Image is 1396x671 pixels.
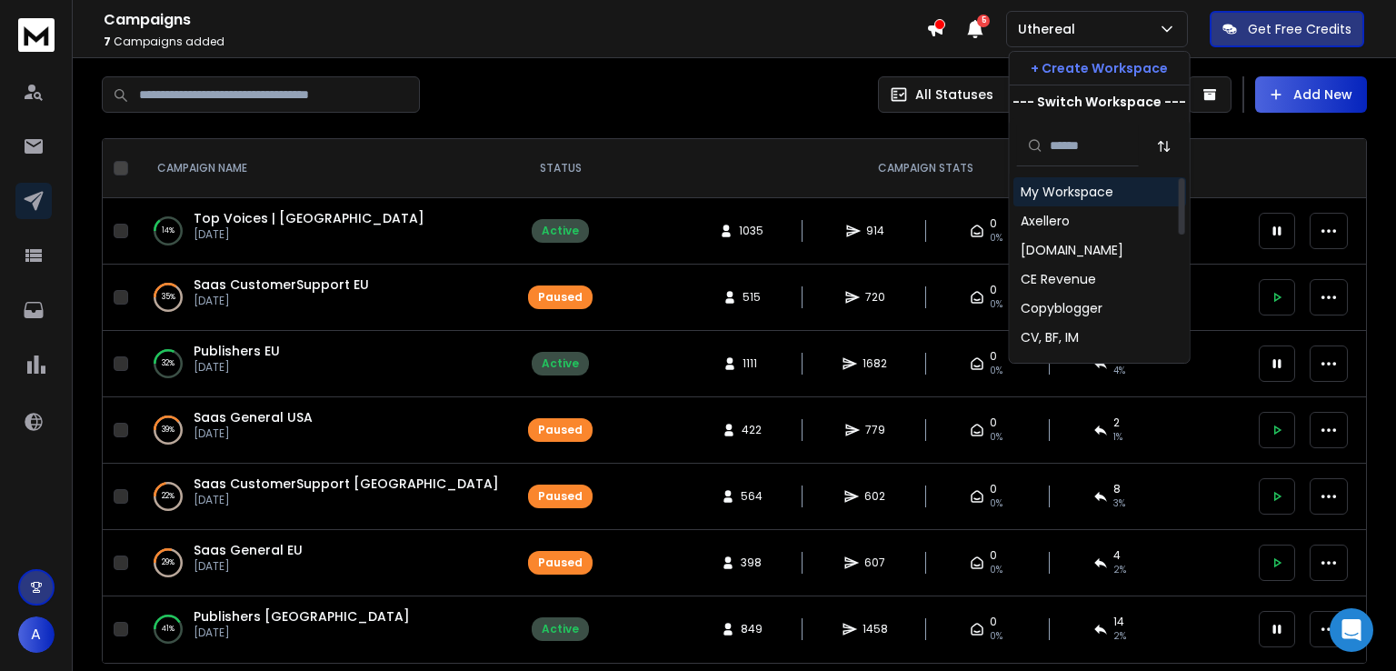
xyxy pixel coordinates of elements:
[162,355,174,373] p: 32 %
[162,288,175,306] p: 35 %
[162,487,174,506] p: 22 %
[1210,11,1364,47] button: Get Free Credits
[741,489,763,504] span: 564
[194,408,313,426] span: Saas General USA
[990,548,997,563] span: 0
[864,556,885,570] span: 607
[1012,93,1186,111] p: --- Switch Workspace ---
[990,416,997,430] span: 0
[1021,299,1102,317] div: Copyblogger
[977,15,990,27] span: 5
[865,290,885,305] span: 720
[135,265,517,331] td: 35%Saas CustomerSupport EU[DATE]
[1010,52,1190,85] button: + Create Workspace
[1113,548,1121,563] span: 4
[990,216,997,231] span: 0
[194,426,313,441] p: [DATE]
[18,616,55,653] button: A
[1018,20,1082,38] p: Uthereal
[863,356,887,371] span: 1682
[194,275,369,294] a: Saas CustomerSupport EU
[990,615,997,629] span: 0
[990,283,997,297] span: 0
[542,622,579,636] div: Active
[538,556,583,570] div: Paused
[1146,128,1182,165] button: Sort by Sort A-Z
[194,209,424,227] a: Top Voices | [GEOGRAPHIC_DATA]
[135,596,517,663] td: 41%Publishers [GEOGRAPHIC_DATA][DATE]
[1021,183,1113,201] div: My Workspace
[194,607,410,626] a: Publishers [GEOGRAPHIC_DATA]
[864,489,885,504] span: 602
[990,496,1002,511] span: 0%
[990,482,997,496] span: 0
[162,554,174,572] p: 29 %
[104,34,111,49] span: 7
[990,231,1002,245] span: 0%
[1021,212,1070,230] div: Axellero
[1031,59,1168,77] p: + Create Workspace
[194,475,499,493] a: Saas CustomerSupport [GEOGRAPHIC_DATA]
[1113,615,1124,629] span: 14
[741,556,762,570] span: 398
[743,356,761,371] span: 1111
[162,222,174,240] p: 14 %
[194,342,280,360] a: Publishers EU
[18,18,55,52] img: logo
[104,9,926,31] h1: Campaigns
[1113,563,1126,577] span: 2 %
[194,227,424,242] p: [DATE]
[194,294,369,308] p: [DATE]
[1248,20,1351,38] p: Get Free Credits
[1021,328,1079,346] div: CV, BF, IM
[135,464,517,530] td: 22%Saas CustomerSupport [GEOGRAPHIC_DATA][DATE]
[104,35,926,49] p: Campaigns added
[538,489,583,504] div: Paused
[135,198,517,265] td: 14%Top Voices | [GEOGRAPHIC_DATA][DATE]
[194,541,303,559] a: Saas General EU
[162,421,174,439] p: 39 %
[1255,76,1367,113] button: Add New
[1113,430,1122,445] span: 1 %
[863,622,888,636] span: 1458
[1330,608,1373,652] div: Open Intercom Messenger
[1113,416,1120,430] span: 2
[194,626,410,640] p: [DATE]
[135,530,517,596] td: 29%Saas General EU[DATE]
[135,139,517,198] th: CAMPAIGN NAME
[542,356,579,371] div: Active
[194,559,303,574] p: [DATE]
[603,139,1248,198] th: CAMPAIGN STATS
[135,331,517,397] td: 32%Publishers EU[DATE]
[990,364,1002,378] span: 0%
[194,493,499,507] p: [DATE]
[915,85,993,104] p: All Statuses
[990,349,997,364] span: 0
[866,224,884,238] span: 914
[194,360,280,375] p: [DATE]
[1113,629,1126,644] span: 2 %
[742,423,762,437] span: 422
[538,290,583,305] div: Paused
[990,430,1002,445] span: 0%
[1113,496,1125,511] span: 3 %
[542,224,579,238] div: Active
[1021,241,1123,259] div: [DOMAIN_NAME]
[990,629,1002,644] span: 0%
[538,423,583,437] div: Paused
[1021,270,1096,288] div: CE Revenue
[162,620,174,638] p: 41 %
[1113,364,1125,378] span: 4 %
[990,297,1002,312] span: 0%
[741,622,763,636] span: 849
[1021,357,1079,376] div: Cynethiq
[865,423,885,437] span: 779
